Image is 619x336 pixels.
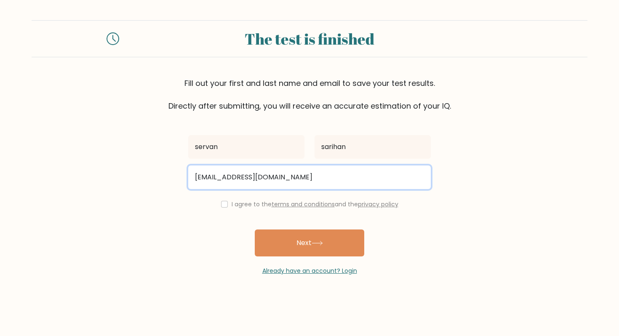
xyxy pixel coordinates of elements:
a: terms and conditions [272,200,335,208]
a: Already have an account? Login [262,267,357,275]
input: Email [188,165,431,189]
div: Fill out your first and last name and email to save your test results. Directly after submitting,... [32,77,587,112]
input: First name [188,135,304,159]
button: Next [255,229,364,256]
input: Last name [315,135,431,159]
a: privacy policy [358,200,398,208]
label: I agree to the and the [232,200,398,208]
div: The test is finished [129,27,490,50]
